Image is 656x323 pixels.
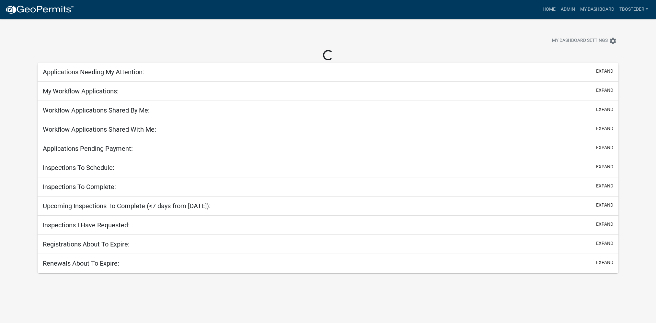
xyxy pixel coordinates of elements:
h5: My Workflow Applications: [43,87,119,95]
a: My Dashboard [578,3,617,16]
h5: Applications Needing My Attention: [43,68,144,76]
h5: Applications Pending Payment: [43,145,133,152]
h5: Inspections I Have Requested: [43,221,130,229]
h5: Inspections To Schedule: [43,164,114,172]
button: expand [596,259,613,266]
h5: Inspections To Complete: [43,183,116,191]
h5: Registrations About To Expire: [43,240,130,248]
i: settings [609,37,617,45]
button: expand [596,144,613,151]
button: My Dashboard Settingssettings [547,34,622,47]
button: expand [596,163,613,170]
button: expand [596,87,613,94]
a: Admin [558,3,578,16]
button: expand [596,106,613,113]
button: expand [596,240,613,247]
button: expand [596,202,613,209]
button: expand [596,183,613,189]
h5: Renewals About To Expire: [43,259,119,267]
h5: Workflow Applications Shared With Me: [43,126,156,133]
a: Home [540,3,558,16]
a: tbosteder [617,3,651,16]
button: expand [596,125,613,132]
h5: Upcoming Inspections To Complete (<7 days from [DATE]): [43,202,211,210]
button: expand [596,221,613,228]
button: expand [596,68,613,75]
span: My Dashboard Settings [552,37,608,45]
h5: Workflow Applications Shared By Me: [43,106,150,114]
